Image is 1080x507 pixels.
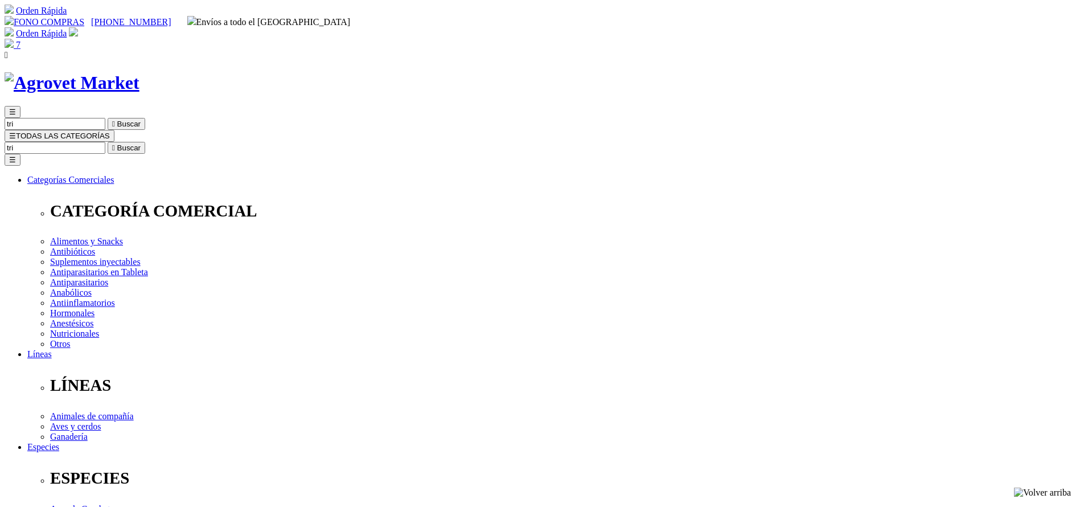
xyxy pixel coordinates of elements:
[5,118,105,130] input: Buscar
[50,432,88,441] a: Ganadería
[50,376,1075,395] p: LÍNEAS
[16,40,20,50] span: 7
[50,298,115,308] a: Antiinflamatorios
[69,27,78,36] img: user.svg
[187,17,351,27] span: Envíos a todo el [GEOGRAPHIC_DATA]
[5,16,14,25] img: phone.svg
[50,469,1075,488] p: ESPECIES
[50,247,95,256] a: Antibióticos
[50,257,141,267] a: Suplementos inyectables
[50,202,1075,220] p: CATEGORÍA COMERCIAL
[69,28,78,38] a: Acceda a su cuenta de cliente
[50,288,92,297] a: Anabólicos
[5,142,105,154] input: Buscar
[112,144,115,152] i: 
[5,17,84,27] a: FONO COMPRAS
[50,277,108,287] a: Antiparasitarios
[50,329,99,338] a: Nutricionales
[91,17,171,27] a: [PHONE_NUMBER]
[16,28,67,38] a: Orden Rápida
[5,5,14,14] img: shopping-cart.svg
[5,27,14,36] img: shopping-cart.svg
[27,349,52,359] a: Líneas
[5,40,20,50] a: 7
[117,144,141,152] span: Buscar
[50,267,148,277] a: Antiparasitarios en Tableta
[112,120,115,128] i: 
[50,411,134,421] a: Animales de compañía
[50,318,93,328] a: Anestésicos
[9,132,16,140] span: ☰
[5,154,20,166] button: ☰
[5,50,8,60] i: 
[5,39,14,48] img: shopping-bag.svg
[50,339,71,349] a: Otros
[187,16,196,25] img: delivery-truck.svg
[27,442,59,452] a: Especies
[1014,488,1071,498] img: Volver arriba
[16,6,67,15] a: Orden Rápida
[50,236,123,246] a: Alimentos y Snacks
[5,72,139,93] img: Agrovet Market
[50,422,101,431] a: Aves y cerdos
[5,106,20,118] button: ☰
[50,308,95,318] a: Hormonales
[5,130,114,142] button: ☰TODAS LAS CATEGORÍAS
[117,120,141,128] span: Buscar
[108,142,145,154] button:  Buscar
[27,175,114,185] a: Categorías Comerciales
[108,118,145,130] button:  Buscar
[9,108,16,116] span: ☰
